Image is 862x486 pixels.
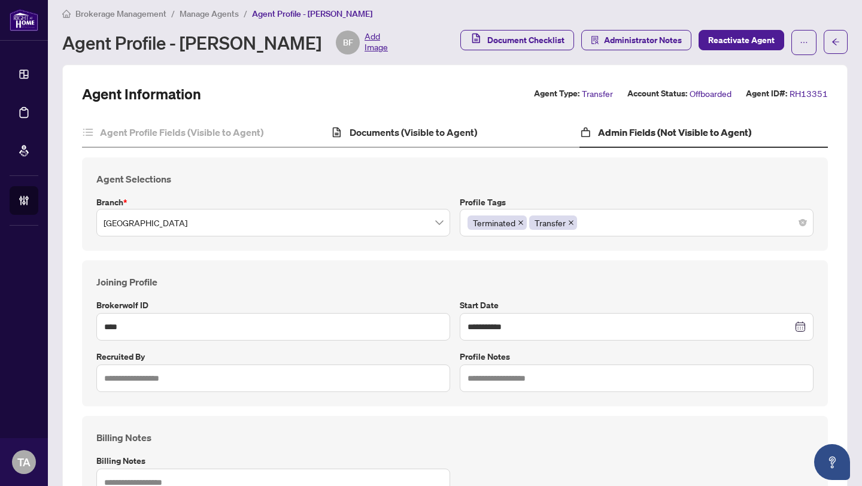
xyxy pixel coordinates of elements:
[473,216,515,229] span: Terminated
[62,31,388,54] div: Agent Profile - [PERSON_NAME]
[343,36,353,49] span: BF
[96,275,814,289] h4: Joining Profile
[535,216,566,229] span: Transfer
[468,215,527,230] span: Terminated
[460,350,814,363] label: Profile Notes
[10,9,38,31] img: logo
[96,350,450,363] label: Recruited by
[365,31,388,54] span: Add Image
[460,30,574,50] button: Document Checklist
[171,7,175,20] li: /
[96,299,450,312] label: Brokerwolf ID
[800,38,808,47] span: ellipsis
[582,87,613,101] span: Transfer
[82,84,201,104] h2: Agent Information
[814,444,850,480] button: Open asap
[180,8,239,19] span: Manage Agents
[690,87,732,101] span: Offboarded
[252,8,372,19] span: Agent Profile - [PERSON_NAME]
[17,454,31,470] span: TA
[100,125,263,139] h4: Agent Profile Fields (Visible to Agent)
[699,30,784,50] button: Reactivate Agent
[790,87,828,101] span: RH13351
[799,219,806,226] span: close-circle
[598,125,751,139] h4: Admin Fields (Not Visible to Agent)
[831,38,840,46] span: arrow-left
[581,30,691,50] button: Administrator Notes
[627,87,687,101] label: Account Status:
[746,87,787,101] label: Agent ID#:
[487,31,564,50] span: Document Checklist
[460,196,814,209] label: Profile Tags
[534,87,579,101] label: Agent Type:
[604,31,682,50] span: Administrator Notes
[460,299,814,312] label: Start Date
[518,220,524,226] span: close
[96,454,450,467] label: Billing Notes
[529,215,577,230] span: Transfer
[96,172,814,186] h4: Agent Selections
[350,125,477,139] h4: Documents (Visible to Agent)
[568,220,574,226] span: close
[62,10,71,18] span: home
[104,211,443,234] span: Richmond Hill
[244,7,247,20] li: /
[96,196,450,209] label: Branch
[96,430,814,445] h4: Billing Notes
[591,36,599,44] span: solution
[75,8,166,19] span: Brokerage Management
[708,31,775,50] span: Reactivate Agent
